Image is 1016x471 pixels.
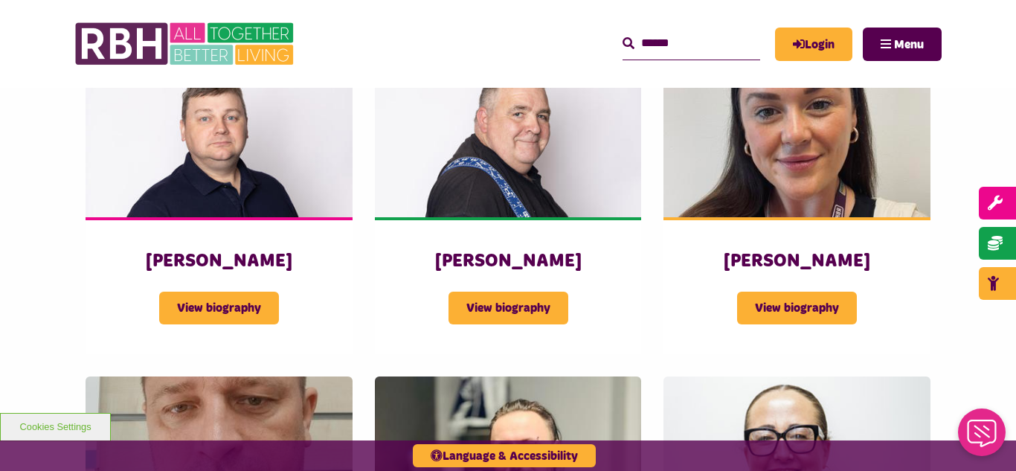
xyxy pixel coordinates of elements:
span: View biography [737,292,857,324]
span: Menu [894,39,924,51]
img: James Coutts [86,51,353,217]
h3: [PERSON_NAME] [693,250,901,273]
iframe: Netcall Web Assistant for live chat [949,404,1016,471]
span: View biography [159,292,279,324]
h3: [PERSON_NAME] [115,250,323,273]
a: [PERSON_NAME] View biography [663,51,930,354]
span: View biography [448,292,568,324]
button: Navigation [863,28,942,61]
img: Purdy, Sam [663,51,930,217]
img: John McDermott [375,51,642,217]
a: MyRBH [775,28,852,61]
a: [PERSON_NAME] View biography [375,51,642,354]
button: Language & Accessibility [413,444,596,467]
img: RBH [74,15,298,73]
input: Search [623,28,760,60]
a: [PERSON_NAME] View biography [86,51,353,354]
h3: [PERSON_NAME] [405,250,612,273]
